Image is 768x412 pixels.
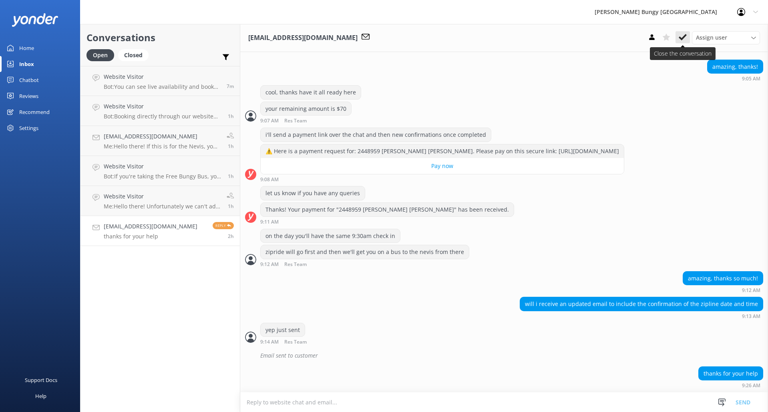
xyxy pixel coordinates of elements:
[19,88,38,104] div: Reviews
[260,339,333,345] div: 09:14am 17-Aug-2025 (UTC +12:00) Pacific/Auckland
[742,288,760,293] strong: 9:12 AM
[696,33,727,42] span: Assign user
[228,203,234,210] span: 09:59am 17-Aug-2025 (UTC +12:00) Pacific/Auckland
[261,323,305,337] div: yep just sent
[260,177,279,182] strong: 9:08 AM
[12,13,58,26] img: yonder-white-logo.png
[260,340,279,345] strong: 9:14 AM
[104,102,222,111] h4: Website Visitor
[261,144,624,158] div: ⚠️ Here is a payment request for: 2448959 [PERSON_NAME] [PERSON_NAME]. Please pay on this secure ...
[261,245,469,259] div: zipride will go first and then we'll get you on a bus to the nevis from there
[261,102,351,116] div: your remaining amount is $70
[245,349,763,362] div: 2025-08-16T21:18:20.907
[699,367,763,380] div: thanks for your help
[104,113,222,120] p: Bot: Booking directly through our website always offers the best prices. Our combos are a great w...
[80,186,240,216] a: Website VisitorMe:Hello there! Unfortunately we can't add discounts on top of discounts, so you w...
[284,118,307,124] span: Res Team
[104,162,222,171] h4: Website Visitor
[260,219,514,225] div: 09:11am 17-Aug-2025 (UTC +12:00) Pacific/Auckland
[80,96,240,126] a: Website VisitorBot:Booking directly through our website always offers the best prices. Our combos...
[228,143,234,150] span: 10:14am 17-Aug-2025 (UTC +12:00) Pacific/Auckland
[228,233,234,240] span: 09:26am 17-Aug-2025 (UTC +12:00) Pacific/Auckland
[261,203,514,216] div: Thanks! Your payment for "2448959 [PERSON_NAME] [PERSON_NAME]" has been received.
[683,287,763,293] div: 09:12am 17-Aug-2025 (UTC +12:00) Pacific/Auckland
[86,30,234,45] h2: Conversations
[104,72,221,81] h4: Website Visitor
[80,126,240,156] a: [EMAIL_ADDRESS][DOMAIN_NAME]Me:Hello there! If this is for the Nevis, you will only need to add o...
[86,49,114,61] div: Open
[213,222,234,229] span: Reply
[118,50,153,59] a: Closed
[80,66,240,96] a: Website VisitorBot:You can see live availability and book all of our experiences online at [URL][...
[261,186,365,200] div: let us know if you have any queries
[284,262,307,267] span: Res Team
[260,261,469,267] div: 09:12am 17-Aug-2025 (UTC +12:00) Pacific/Auckland
[260,220,279,225] strong: 9:11 AM
[260,118,352,124] div: 09:07am 17-Aug-2025 (UTC +12:00) Pacific/Auckland
[708,60,763,74] div: amazing, thanks!
[683,272,763,285] div: amazing, thanks so much!
[19,104,50,120] div: Recommend
[742,76,760,81] strong: 9:05 AM
[228,113,234,120] span: 10:31am 17-Aug-2025 (UTC +12:00) Pacific/Auckland
[520,313,763,319] div: 09:13am 17-Aug-2025 (UTC +12:00) Pacific/Auckland
[104,132,221,141] h4: [EMAIL_ADDRESS][DOMAIN_NAME]
[742,314,760,319] strong: 9:13 AM
[118,49,149,61] div: Closed
[25,372,57,388] div: Support Docs
[104,83,221,90] p: Bot: You can see live availability and book all of our experiences online at [URL][DOMAIN_NAME]. ...
[104,192,221,201] h4: Website Visitor
[692,31,760,44] div: Assign User
[698,382,763,388] div: 09:26am 17-Aug-2025 (UTC +12:00) Pacific/Auckland
[261,128,491,142] div: i'll send a payment link over the chat and then new confirmations once completed
[707,76,763,81] div: 09:05am 17-Aug-2025 (UTC +12:00) Pacific/Auckland
[104,173,222,180] p: Bot: If you're taking the Free Bungy Bus, you should check in 30 minutes before the bus departure...
[86,50,118,59] a: Open
[35,388,46,404] div: Help
[261,158,624,174] a: Pay now
[284,340,307,345] span: Res Team
[260,118,279,124] strong: 9:07 AM
[261,229,400,243] div: on the day you'll have the same 9:30am check in
[104,233,197,240] p: thanks for your help
[520,297,763,311] div: will i receive an updated email to include the confirmation of the zipline date and time
[228,173,234,180] span: 10:14am 17-Aug-2025 (UTC +12:00) Pacific/Auckland
[260,349,763,362] div: Email sent to customer
[227,83,234,90] span: 11:25am 17-Aug-2025 (UTC +12:00) Pacific/Auckland
[104,143,221,150] p: Me: Hello there! If this is for the Nevis, you will only need to add one $50 spectator (your wife...
[260,176,624,182] div: 09:08am 17-Aug-2025 (UTC +12:00) Pacific/Auckland
[80,216,240,246] a: [EMAIL_ADDRESS][DOMAIN_NAME]thanks for your helpReply2h
[104,203,221,210] p: Me: Hello there! Unfortunately we can't add discounts on top of discounts, so you would need to c...
[19,120,38,136] div: Settings
[248,33,358,43] h3: [EMAIL_ADDRESS][DOMAIN_NAME]
[19,40,34,56] div: Home
[261,86,361,99] div: cool, thanks have it all ready here
[80,156,240,186] a: Website VisitorBot:If you're taking the Free Bungy Bus, you should check in 30 minutes before the...
[260,262,279,267] strong: 9:12 AM
[104,222,197,231] h4: [EMAIL_ADDRESS][DOMAIN_NAME]
[742,383,760,388] strong: 9:26 AM
[19,72,39,88] div: Chatbot
[19,56,34,72] div: Inbox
